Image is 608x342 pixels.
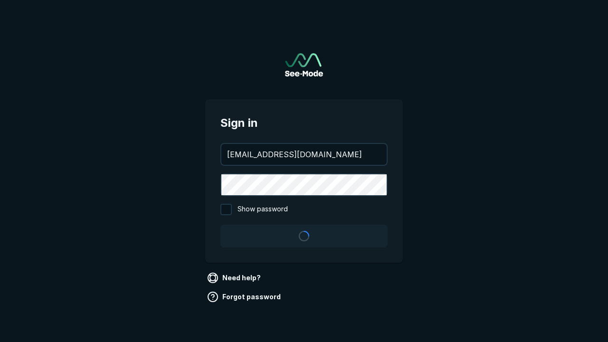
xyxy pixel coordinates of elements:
a: Go to sign in [285,53,323,76]
span: Sign in [220,114,388,132]
img: See-Mode Logo [285,53,323,76]
span: Show password [237,204,288,215]
a: Forgot password [205,289,285,304]
a: Need help? [205,270,265,285]
input: your@email.com [221,144,387,165]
